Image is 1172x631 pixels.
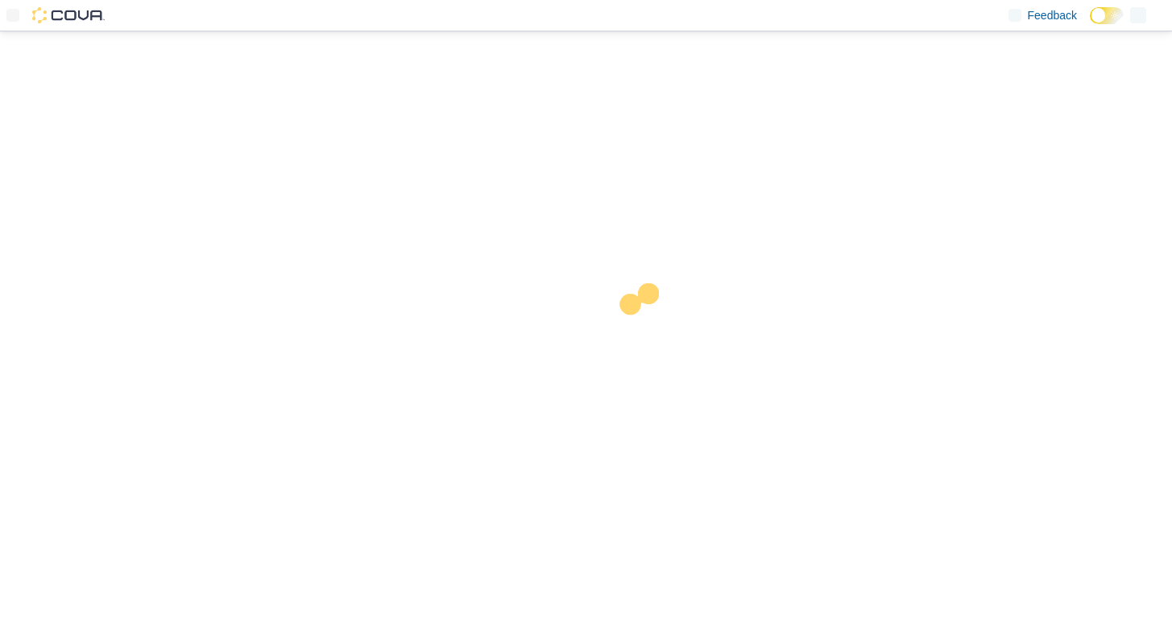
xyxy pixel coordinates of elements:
input: Dark Mode [1090,7,1124,24]
img: cova-loader [586,271,707,392]
img: Cova [32,7,105,23]
span: Feedback [1028,7,1077,23]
